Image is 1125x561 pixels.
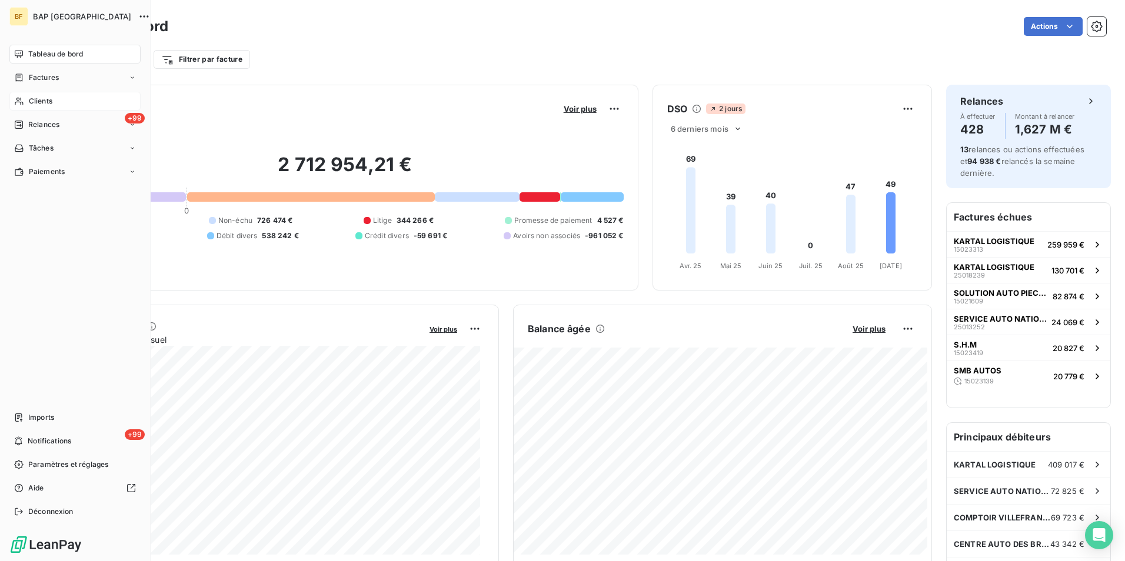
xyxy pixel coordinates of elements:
button: KARTAL LOGISTIQUE15023313259 959 € [947,231,1110,257]
span: 726 474 € [257,215,292,226]
span: -59 691 € [414,231,447,241]
span: 15023139 [964,378,994,385]
span: Voir plus [853,324,886,333]
span: 130 701 € [1051,266,1084,275]
h6: Principaux débiteurs [947,423,1110,451]
span: Litige [373,215,392,226]
span: 344 266 € [397,215,434,226]
span: -961 052 € [585,231,624,241]
button: Voir plus [560,103,600,114]
button: SMB AUTOS1502313920 779 € [947,360,1110,391]
span: Débit divers [217,231,258,241]
span: SERVICE AUTO NATIONALE 6 [954,314,1047,323]
span: Imports [28,412,54,423]
span: Paiements [29,166,65,177]
span: +99 [125,429,145,440]
span: 2 jours [706,103,745,114]
button: Filtrer par facture [154,50,250,69]
h2: 2 712 954,21 € [66,153,624,188]
span: Crédit divers [365,231,409,241]
span: Relances [28,119,59,130]
span: Chiffre d'affaires mensuel [66,333,421,346]
tspan: [DATE] [880,262,902,270]
a: Aide [9,479,141,497]
span: SOLUTION AUTO PIECES [954,288,1048,298]
span: 25013252 [954,323,985,330]
h6: DSO [667,102,687,116]
img: Logo LeanPay [9,535,82,554]
tspan: Mai 25 [720,262,741,270]
h4: 1,627 M € [1015,120,1075,139]
span: Clients [29,96,52,106]
span: 72 825 € [1051,486,1084,496]
span: SMB AUTOS [954,366,1001,375]
span: 15023313 [954,246,983,253]
span: Notifications [28,436,71,446]
span: 43 342 € [1050,539,1084,549]
h6: Balance âgée [528,322,591,336]
span: KARTAL LOGISTIQUE [954,236,1034,246]
span: Voir plus [564,104,597,113]
span: 0 [184,206,189,215]
span: 94 938 € [967,156,1001,166]
span: Voir plus [430,325,457,333]
span: KARTAL LOGISTIQUE [954,262,1034,272]
span: Avoirs non associés [513,231,580,241]
button: KARTAL LOGISTIQUE25018239130 701 € [947,257,1110,283]
span: Tableau de bord [28,49,83,59]
button: Voir plus [426,323,461,334]
div: BF [9,7,28,26]
span: CENTRE AUTO DES BRUYERES [954,539,1050,549]
h6: Relances [960,94,1003,108]
span: 6 derniers mois [671,124,728,133]
span: KARTAL LOGISTIQUE [954,460,1036,469]
button: Voir plus [849,323,889,334]
span: S.H.M [954,340,977,349]
button: Actions [1024,17,1083,36]
span: 4 527 € [597,215,624,226]
span: SERVICE AUTO NATIONALE 6 [954,486,1051,496]
span: +99 [125,113,145,123]
span: 82 874 € [1053,292,1084,301]
tspan: Avr. 25 [680,262,701,270]
span: 25018239 [954,272,985,279]
span: 409 017 € [1048,460,1084,469]
span: Factures [29,72,59,83]
h6: Factures échues [947,203,1110,231]
button: SOLUTION AUTO PIECES1502160982 874 € [947,283,1110,309]
span: 15023419 [954,349,983,356]
span: Tâches [29,143,54,153]
span: Aide [28,483,44,493]
span: 259 959 € [1047,240,1084,249]
span: 20 779 € [1053,372,1084,381]
span: 13 [960,145,968,154]
div: Open Intercom Messenger [1085,521,1113,549]
button: SERVICE AUTO NATIONALE 62501325224 069 € [947,309,1110,335]
span: 24 069 € [1051,318,1084,327]
tspan: Juil. 25 [799,262,823,270]
span: Non-échu [218,215,252,226]
span: 538 242 € [262,231,298,241]
span: À effectuer [960,113,996,120]
span: 69 723 € [1051,513,1084,522]
span: Promesse de paiement [514,215,593,226]
span: 20 827 € [1053,343,1084,353]
span: COMPTOIR VILLEFRANCHE [954,513,1051,522]
button: S.H.M1502341920 827 € [947,335,1110,360]
h4: 428 [960,120,996,139]
span: BAP [GEOGRAPHIC_DATA] [33,12,131,21]
span: 15021609 [954,298,983,305]
tspan: Juin 25 [758,262,783,270]
span: Déconnexion [28,506,74,517]
tspan: Août 25 [838,262,864,270]
span: Montant à relancer [1015,113,1075,120]
span: Paramètres et réglages [28,459,108,470]
span: relances ou actions effectuées et relancés la semaine dernière. [960,145,1084,178]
